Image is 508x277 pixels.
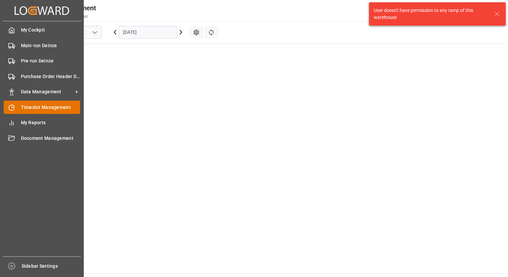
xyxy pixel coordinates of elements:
span: Sidebar Settings [22,263,81,270]
a: Main-run Deinze [4,39,80,52]
span: Purchase Order Header Deinze [21,73,80,80]
a: My Cockpit [4,24,80,37]
span: Data Management [21,88,73,95]
a: Purchase Order Header Deinze [4,70,80,83]
span: My Cockpit [21,27,80,34]
span: Timeslot Management [21,104,80,111]
input: DD.MM.YYYY [119,26,177,39]
a: Pre-run Deinze [4,54,80,67]
a: Timeslot Management [4,101,80,114]
button: open menu [89,27,99,38]
span: My Reports [21,119,80,126]
div: User doesn't have permission to any ramp of this warehouse [374,7,488,21]
span: Document Management [21,135,80,142]
span: Main-run Deinze [21,42,80,49]
span: Pre-run Deinze [21,57,80,64]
